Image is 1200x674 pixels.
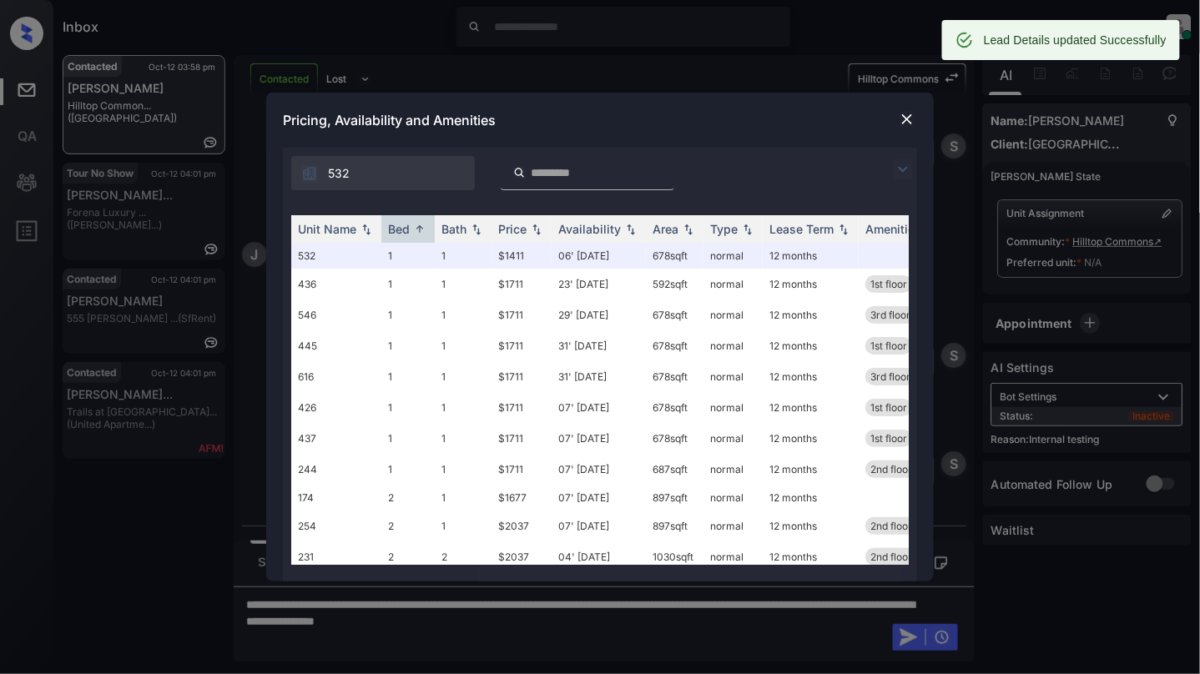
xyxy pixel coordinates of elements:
[763,243,859,269] td: 12 months
[703,423,763,454] td: normal
[703,299,763,330] td: normal
[870,520,912,532] span: 2nd floor
[435,423,492,454] td: 1
[763,511,859,541] td: 12 months
[646,269,703,299] td: 592 sqft
[552,423,646,454] td: 07' [DATE]
[552,243,646,269] td: 06' [DATE]
[388,222,410,236] div: Bed
[552,361,646,392] td: 31' [DATE]
[763,330,859,361] td: 12 months
[291,361,381,392] td: 616
[435,454,492,485] td: 1
[381,330,435,361] td: 1
[552,392,646,423] td: 07' [DATE]
[763,423,859,454] td: 12 months
[435,361,492,392] td: 1
[381,269,435,299] td: 1
[435,330,492,361] td: 1
[835,224,852,235] img: sorting
[870,278,907,290] span: 1st floor
[291,423,381,454] td: 437
[291,330,381,361] td: 445
[870,309,910,321] span: 3rd floor
[492,541,552,572] td: $2037
[646,243,703,269] td: 678 sqft
[899,111,915,128] img: close
[358,224,375,235] img: sorting
[680,224,697,235] img: sorting
[763,541,859,572] td: 12 months
[703,392,763,423] td: normal
[552,541,646,572] td: 04' [DATE]
[703,454,763,485] td: normal
[558,222,621,236] div: Availability
[870,463,912,475] span: 2nd floor
[865,222,921,236] div: Amenities
[646,541,703,572] td: 1030 sqft
[291,541,381,572] td: 231
[513,165,526,180] img: icon-zuma
[381,485,435,511] td: 2
[435,485,492,511] td: 1
[710,222,738,236] div: Type
[552,330,646,361] td: 31' [DATE]
[411,223,428,235] img: sorting
[498,222,527,236] div: Price
[739,224,756,235] img: sorting
[552,269,646,299] td: 23' [DATE]
[703,330,763,361] td: normal
[552,485,646,511] td: 07' [DATE]
[468,224,485,235] img: sorting
[492,330,552,361] td: $1711
[552,454,646,485] td: 07' [DATE]
[763,485,859,511] td: 12 months
[870,551,912,563] span: 2nd floor
[301,165,318,182] img: icon-zuma
[893,159,913,179] img: icon-zuma
[381,541,435,572] td: 2
[381,423,435,454] td: 1
[492,511,552,541] td: $2037
[763,361,859,392] td: 12 months
[291,269,381,299] td: 436
[492,423,552,454] td: $1711
[435,541,492,572] td: 2
[435,392,492,423] td: 1
[291,299,381,330] td: 546
[646,485,703,511] td: 897 sqft
[441,222,466,236] div: Bath
[870,432,907,445] span: 1st floor
[763,269,859,299] td: 12 months
[291,511,381,541] td: 254
[703,243,763,269] td: normal
[870,370,910,383] span: 3rd floor
[703,541,763,572] td: normal
[291,243,381,269] td: 532
[984,25,1167,55] div: Lead Details updated Successfully
[492,485,552,511] td: $1677
[646,330,703,361] td: 678 sqft
[381,511,435,541] td: 2
[703,485,763,511] td: normal
[646,392,703,423] td: 678 sqft
[381,361,435,392] td: 1
[435,299,492,330] td: 1
[646,299,703,330] td: 678 sqft
[291,485,381,511] td: 174
[646,423,703,454] td: 678 sqft
[492,361,552,392] td: $1711
[763,392,859,423] td: 12 months
[763,454,859,485] td: 12 months
[266,93,934,148] div: Pricing, Availability and Amenities
[703,269,763,299] td: normal
[653,222,678,236] div: Area
[435,243,492,269] td: 1
[492,243,552,269] td: $1411
[381,299,435,330] td: 1
[769,222,834,236] div: Lease Term
[870,340,907,352] span: 1st floor
[435,269,492,299] td: 1
[870,401,907,414] span: 1st floor
[298,222,356,236] div: Unit Name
